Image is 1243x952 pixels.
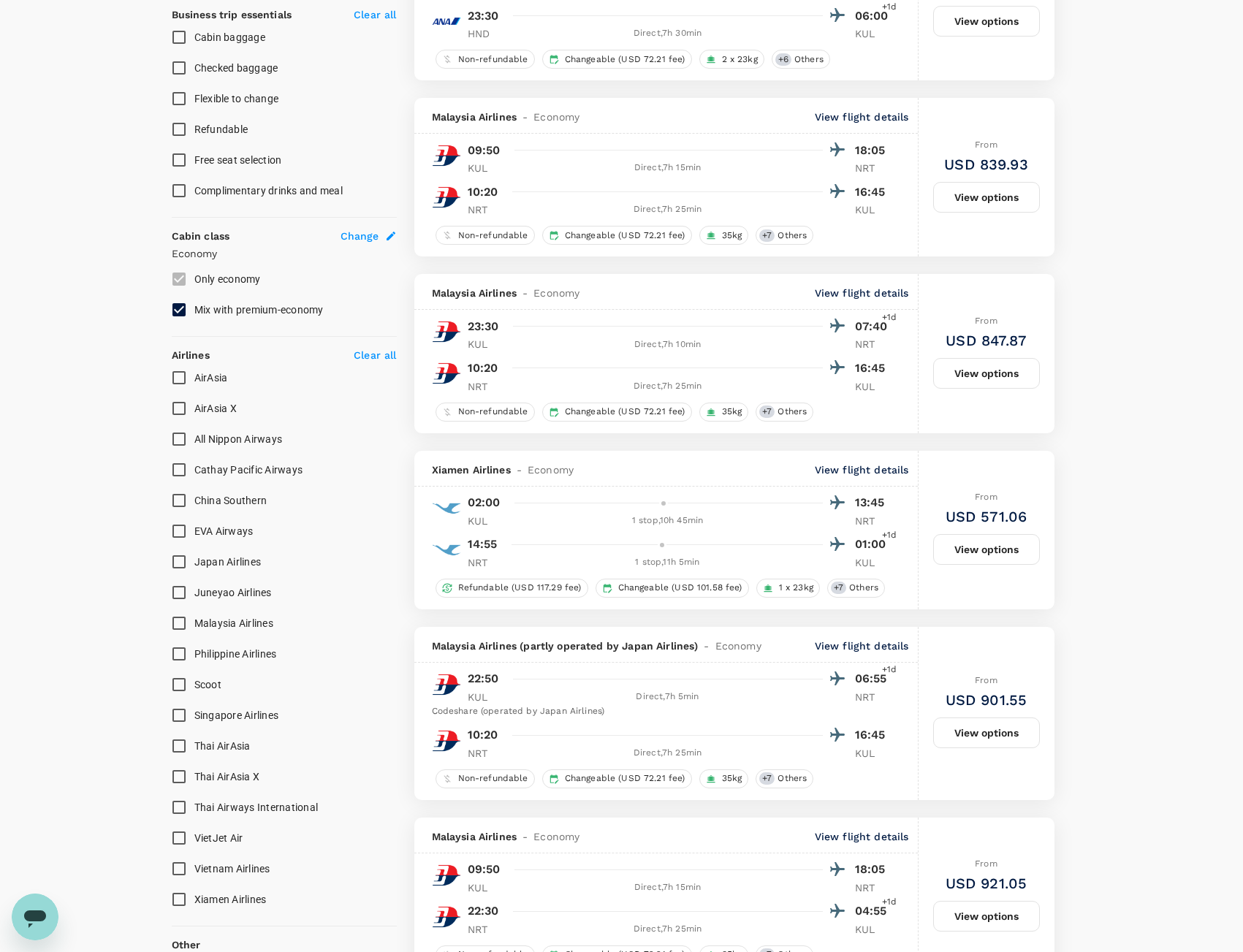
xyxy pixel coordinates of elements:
[432,902,461,932] img: MH
[772,229,813,242] span: Others
[855,359,892,377] p: 16:45
[699,50,764,69] div: 2 x 23kg
[194,31,265,43] span: Cabin baggage
[432,829,517,844] span: Malaysia Airlines
[468,161,504,175] p: KUL
[468,318,499,335] p: 23:30
[194,62,278,74] span: Checked baggage
[756,403,813,422] div: +7Others
[975,675,997,685] span: From
[855,726,892,744] p: 16:45
[432,7,461,36] img: NH
[946,872,1027,895] h6: USD 921.05
[699,769,749,788] div: 35kg
[432,639,699,653] span: Malaysia Airlines (partly operated by Japan Airlines)
[716,772,748,785] span: 35kg
[946,329,1027,352] h6: USD 847.87
[882,895,897,910] span: +1d
[855,142,892,159] p: 18:05
[513,338,823,352] div: Direct , 7h 10min
[759,229,775,242] span: + 7
[452,405,534,418] span: Non-refundable
[513,202,823,217] div: Direct , 7h 25min
[528,462,574,477] span: Economy
[699,226,749,245] div: 35kg
[933,358,1040,389] button: View options
[468,514,504,528] p: KUL
[855,26,892,41] p: KUL
[194,433,283,445] span: All Nippon Airways
[975,316,997,326] span: From
[513,746,823,761] div: Direct , 7h 25min
[517,286,533,300] span: -
[513,555,823,570] div: 1 stop , 11h 5min
[468,26,504,41] p: HND
[194,832,243,844] span: VietJet Air
[756,769,813,788] div: +7Others
[716,229,748,242] span: 35kg
[468,726,498,744] p: 10:20
[772,405,813,418] span: Others
[559,772,691,785] span: Changeable (USD 72.21 fee)
[698,639,715,653] span: -
[815,462,909,477] p: View flight details
[194,93,279,104] span: Flexible to change
[432,141,461,170] img: MH
[194,273,261,285] span: Only economy
[341,229,379,243] span: Change
[855,337,892,351] p: NRT
[855,670,892,688] p: 06:55
[513,880,823,895] div: Direct , 7h 15min
[194,123,248,135] span: Refundable
[855,922,892,937] p: KUL
[432,286,517,300] span: Malaysia Airlines
[172,349,210,361] strong: Airlines
[559,53,691,66] span: Changeable (USD 72.21 fee)
[468,555,504,570] p: NRT
[815,110,909,124] p: View flight details
[533,110,579,124] span: Economy
[513,161,823,175] div: Direct , 7h 15min
[855,514,892,528] p: NRT
[452,582,588,594] span: Refundable (USD 117.29 fee)
[559,405,691,418] span: Changeable (USD 72.21 fee)
[468,202,504,217] p: NRT
[772,50,830,69] div: +6Others
[452,53,534,66] span: Non-refundable
[194,403,237,414] span: AirAsia X
[194,709,279,721] span: Singapore Airlines
[432,704,892,719] div: Codeshare (operated by Japan Airlines)
[432,110,517,124] span: Malaysia Airlines
[354,7,396,22] p: Clear all
[432,536,461,565] img: MF
[513,379,823,394] div: Direct , 7h 25min
[468,880,504,895] p: KUL
[975,858,997,869] span: From
[946,505,1027,528] h6: USD 571.06
[716,53,764,66] span: 2 x 23kg
[194,304,324,316] span: Mix with premium-economy
[436,403,535,422] div: Non-refundable
[436,579,588,598] div: Refundable (USD 117.29 fee)
[194,679,221,690] span: Scoot
[716,405,748,418] span: 35kg
[815,286,909,300] p: View flight details
[172,230,230,242] strong: Cabin class
[194,587,272,598] span: Juneyao Airlines
[933,6,1040,37] button: View options
[194,771,260,782] span: Thai AirAsia X
[855,494,892,511] p: 13:45
[827,579,885,598] div: +7Others
[855,690,892,704] p: NRT
[756,226,813,245] div: +7Others
[855,902,892,920] p: 04:55
[468,746,504,761] p: NRT
[533,829,579,844] span: Economy
[432,494,461,523] img: MF
[468,670,499,688] p: 22:50
[468,536,498,553] p: 14:55
[772,772,813,785] span: Others
[596,579,749,598] div: Changeable (USD 101.58 fee)
[436,50,535,69] div: Non-refundable
[468,379,504,394] p: NRT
